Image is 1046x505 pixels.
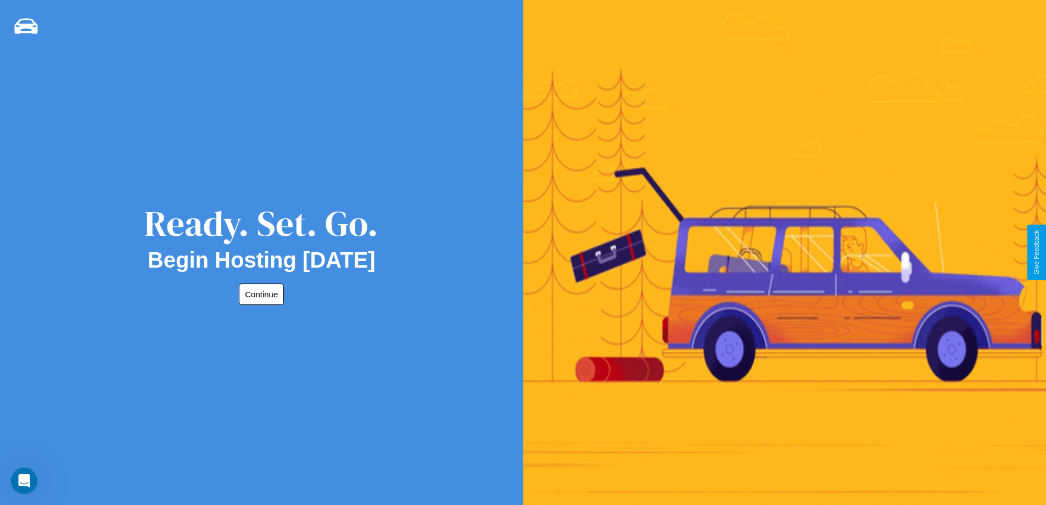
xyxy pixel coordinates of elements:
[11,468,37,494] iframe: Intercom live chat
[144,199,378,248] div: Ready. Set. Go.
[148,248,376,273] h2: Begin Hosting [DATE]
[239,284,284,305] button: Continue
[1033,230,1041,275] div: Give Feedback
